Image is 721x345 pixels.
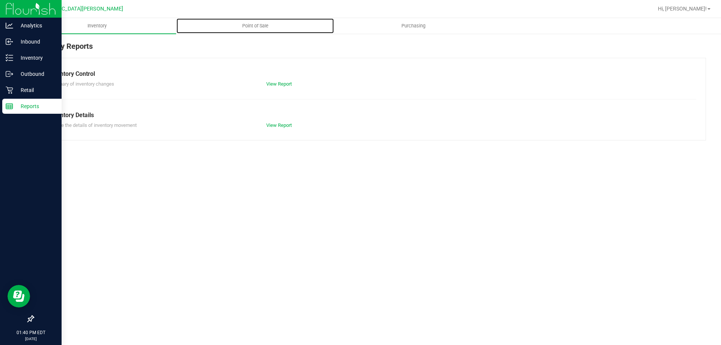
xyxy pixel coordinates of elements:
[3,329,58,336] p: 01:40 PM EDT
[18,18,176,34] a: Inventory
[6,38,13,45] inline-svg: Inbound
[30,6,123,12] span: [GEOGRAPHIC_DATA][PERSON_NAME]
[3,336,58,342] p: [DATE]
[391,23,436,29] span: Purchasing
[6,102,13,110] inline-svg: Reports
[48,69,691,78] div: Inventory Control
[658,6,707,12] span: Hi, [PERSON_NAME]!
[8,285,30,307] iframe: Resource center
[77,23,117,29] span: Inventory
[6,70,13,78] inline-svg: Outbound
[13,53,58,62] p: Inventory
[176,18,334,34] a: Point of Sale
[6,22,13,29] inline-svg: Analytics
[13,102,58,111] p: Reports
[13,69,58,78] p: Outbound
[232,23,279,29] span: Point of Sale
[33,41,706,58] div: Inventory Reports
[48,81,114,87] span: Summary of inventory changes
[13,21,58,30] p: Analytics
[13,37,58,46] p: Inbound
[48,122,137,128] span: Explore the details of inventory movement
[334,18,492,34] a: Purchasing
[48,111,691,120] div: Inventory Details
[6,54,13,62] inline-svg: Inventory
[266,81,292,87] a: View Report
[6,86,13,94] inline-svg: Retail
[13,86,58,95] p: Retail
[266,122,292,128] a: View Report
